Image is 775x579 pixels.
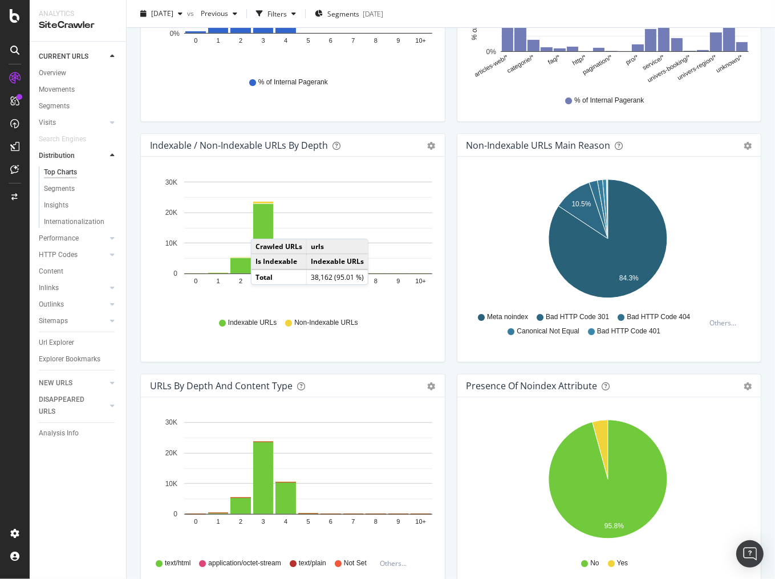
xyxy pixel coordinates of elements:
[39,117,56,129] div: Visits
[571,54,587,67] text: http/*
[466,140,611,151] div: Non-Indexable URLs Main Reason
[736,540,764,568] div: Open Intercom Messenger
[187,9,196,18] span: vs
[546,312,609,322] span: Bad HTTP Code 301
[228,318,277,328] span: Indexable URLs
[590,558,599,568] span: No
[165,480,177,488] text: 10K
[39,299,107,311] a: Outlinks
[374,38,378,44] text: 8
[39,282,107,294] a: Inlinks
[715,54,744,74] text: unknown/*
[396,278,400,285] text: 9
[251,254,307,270] td: Is Indexable
[44,199,118,211] a: Insights
[709,318,741,328] div: Others...
[39,353,100,365] div: Explorer Bookmarks
[44,216,118,228] a: Internationalization
[150,415,432,548] div: A chart.
[344,558,367,568] span: Not Set
[39,9,117,19] div: Analytics
[351,38,355,44] text: 7
[486,48,496,56] text: 0%
[306,270,368,284] td: 38,162 (95.01 %)
[641,54,666,72] text: service/*
[363,9,383,18] div: [DATE]
[39,377,107,389] a: NEW URLS
[310,5,388,23] button: Segments[DATE]
[306,254,368,270] td: Indexable URLs
[39,233,107,244] a: Performance
[574,96,644,105] span: % of Internal Pagerank
[165,239,177,247] text: 10K
[44,183,118,195] a: Segments
[194,278,197,285] text: 0
[39,394,107,418] a: DISAPPEARED URLS
[327,9,359,18] span: Segments
[39,337,118,349] a: Url Explorer
[217,38,220,44] text: 1
[44,183,75,195] div: Segments
[39,100,70,112] div: Segments
[196,9,228,18] span: Previous
[44,166,118,178] a: Top Charts
[39,233,79,244] div: Performance
[466,175,749,307] div: A chart.
[151,9,173,18] span: 2025 Aug. 22nd
[39,353,118,365] a: Explorer Bookmarks
[165,558,190,568] span: text/html
[39,377,72,389] div: NEW URLS
[258,78,328,87] span: % of Internal Pagerank
[597,327,660,336] span: Bad HTTP Code 401
[374,519,378,525] text: 8
[351,519,355,525] text: 7
[173,270,177,278] text: 0
[571,201,591,209] text: 10.5%
[44,166,77,178] div: Top Charts
[39,19,117,32] div: SiteCrawler
[39,100,118,112] a: Segments
[546,54,561,66] text: faq/*
[466,415,749,548] svg: A chart.
[39,266,63,278] div: Content
[39,249,107,261] a: HTTP Codes
[466,380,598,392] div: Presence of noindex attribute
[251,239,307,254] td: Crawled URLs
[744,382,752,390] div: gear
[150,380,293,392] div: URLs by Depth and Content Type
[415,519,426,525] text: 10+
[617,558,628,568] span: Yes
[306,38,310,44] text: 5
[39,84,118,96] a: Movements
[428,382,436,390] div: gear
[306,519,310,525] text: 5
[581,54,614,76] text: pagination/*
[262,38,265,44] text: 3
[294,318,358,328] span: Non-Indexable URLs
[165,419,177,427] text: 30K
[165,450,177,458] text: 20K
[165,178,177,186] text: 30K
[39,150,107,162] a: Distribution
[39,282,59,294] div: Inlinks
[396,38,400,44] text: 9
[39,315,68,327] div: Sitemaps
[208,558,281,568] span: application/octet-stream
[39,266,118,278] a: Content
[329,519,332,525] text: 6
[396,519,400,525] text: 9
[299,558,326,568] span: text/plain
[39,337,74,349] div: Url Explorer
[39,299,64,311] div: Outlinks
[194,38,197,44] text: 0
[262,519,265,525] text: 3
[415,278,426,285] text: 10+
[217,278,220,285] text: 1
[284,519,287,525] text: 4
[505,54,535,75] text: categorie/*
[239,38,242,44] text: 2
[239,278,242,285] text: 2
[39,117,107,129] a: Visits
[487,312,528,322] span: Meta noindex
[428,142,436,150] div: gear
